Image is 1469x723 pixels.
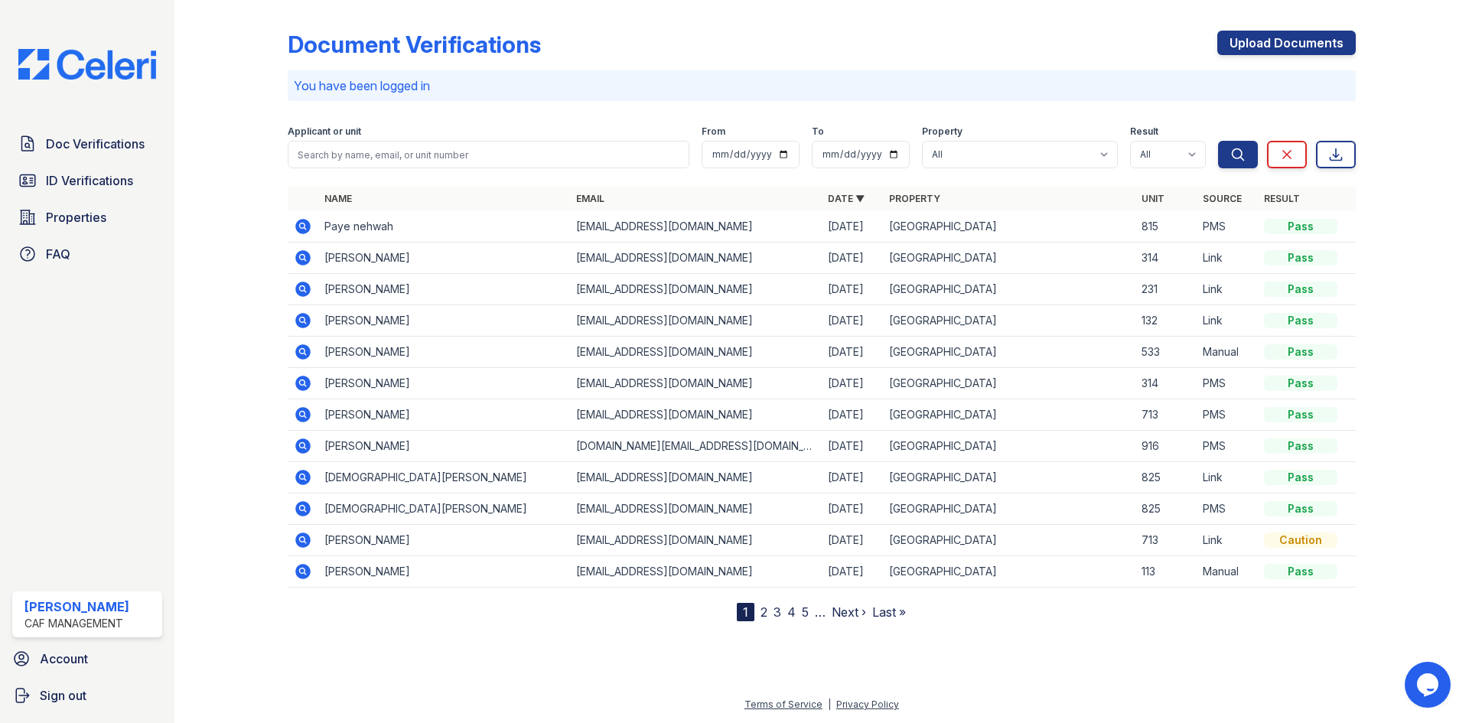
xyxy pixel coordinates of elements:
div: Caution [1264,532,1337,548]
a: Upload Documents [1217,31,1356,55]
div: Document Verifications [288,31,541,58]
span: Properties [46,208,106,226]
td: 825 [1135,493,1197,525]
td: 314 [1135,368,1197,399]
td: [PERSON_NAME] [318,399,570,431]
span: Account [40,650,88,668]
td: [GEOGRAPHIC_DATA] [883,243,1135,274]
a: Date ▼ [828,193,865,204]
td: [PERSON_NAME] [318,431,570,462]
a: Name [324,193,352,204]
td: 314 [1135,243,1197,274]
td: [EMAIL_ADDRESS][DOMAIN_NAME] [570,243,822,274]
a: 5 [802,604,809,620]
td: PMS [1197,368,1258,399]
td: [DEMOGRAPHIC_DATA][PERSON_NAME] [318,462,570,493]
td: [GEOGRAPHIC_DATA] [883,399,1135,431]
a: Source [1203,193,1242,204]
div: Pass [1264,438,1337,454]
div: Pass [1264,219,1337,234]
a: Privacy Policy [836,699,899,710]
td: [GEOGRAPHIC_DATA] [883,462,1135,493]
td: [DATE] [822,462,883,493]
td: PMS [1197,399,1258,431]
div: Pass [1264,564,1337,579]
td: [GEOGRAPHIC_DATA] [883,305,1135,337]
td: [GEOGRAPHIC_DATA] [883,274,1135,305]
div: Pass [1264,250,1337,265]
td: [PERSON_NAME] [318,556,570,588]
td: Link [1197,243,1258,274]
td: Link [1197,274,1258,305]
td: [DATE] [822,368,883,399]
td: 113 [1135,556,1197,588]
td: [PERSON_NAME] [318,274,570,305]
a: Result [1264,193,1300,204]
td: [GEOGRAPHIC_DATA] [883,525,1135,556]
td: 132 [1135,305,1197,337]
td: PMS [1197,431,1258,462]
td: [DATE] [822,431,883,462]
label: Property [922,125,963,138]
td: 713 [1135,525,1197,556]
label: From [702,125,725,138]
div: Pass [1264,282,1337,297]
a: 3 [774,604,781,620]
td: [PERSON_NAME] [318,305,570,337]
a: 4 [787,604,796,620]
a: Properties [12,202,162,233]
td: Link [1197,525,1258,556]
td: [EMAIL_ADDRESS][DOMAIN_NAME] [570,274,822,305]
td: PMS [1197,493,1258,525]
td: [EMAIL_ADDRESS][DOMAIN_NAME] [570,368,822,399]
td: [EMAIL_ADDRESS][DOMAIN_NAME] [570,493,822,525]
input: Search by name, email, or unit number [288,141,689,168]
div: Pass [1264,376,1337,391]
td: 825 [1135,462,1197,493]
td: Manual [1197,337,1258,368]
label: Result [1130,125,1158,138]
td: [GEOGRAPHIC_DATA] [883,431,1135,462]
a: FAQ [12,239,162,269]
td: [PERSON_NAME] [318,368,570,399]
td: [PERSON_NAME] [318,243,570,274]
div: Pass [1264,344,1337,360]
td: [DATE] [822,305,883,337]
a: Property [889,193,940,204]
td: [PERSON_NAME] [318,337,570,368]
td: 713 [1135,399,1197,431]
td: [DATE] [822,211,883,243]
a: Terms of Service [744,699,822,710]
td: [DEMOGRAPHIC_DATA][PERSON_NAME] [318,493,570,525]
td: [DATE] [822,525,883,556]
iframe: chat widget [1405,662,1454,708]
a: Account [6,643,168,674]
a: 2 [761,604,767,620]
span: FAQ [46,245,70,263]
div: Pass [1264,501,1337,516]
span: … [815,603,826,621]
span: ID Verifications [46,171,133,190]
td: [PERSON_NAME] [318,525,570,556]
label: Applicant or unit [288,125,361,138]
td: [DATE] [822,493,883,525]
td: 533 [1135,337,1197,368]
td: [GEOGRAPHIC_DATA] [883,337,1135,368]
td: [DATE] [822,337,883,368]
td: [EMAIL_ADDRESS][DOMAIN_NAME] [570,556,822,588]
td: [DATE] [822,556,883,588]
td: [DATE] [822,399,883,431]
img: CE_Logo_Blue-a8612792a0a2168367f1c8372b55b34899dd931a85d93a1a3d3e32e68fde9ad4.png [6,49,168,80]
a: Last » [872,604,906,620]
td: 916 [1135,431,1197,462]
p: You have been logged in [294,77,1350,95]
td: [GEOGRAPHIC_DATA] [883,211,1135,243]
div: Pass [1264,470,1337,485]
a: Next › [832,604,866,620]
td: [GEOGRAPHIC_DATA] [883,493,1135,525]
a: Doc Verifications [12,129,162,159]
td: [GEOGRAPHIC_DATA] [883,556,1135,588]
button: Sign out [6,680,168,711]
td: [GEOGRAPHIC_DATA] [883,368,1135,399]
span: Sign out [40,686,86,705]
